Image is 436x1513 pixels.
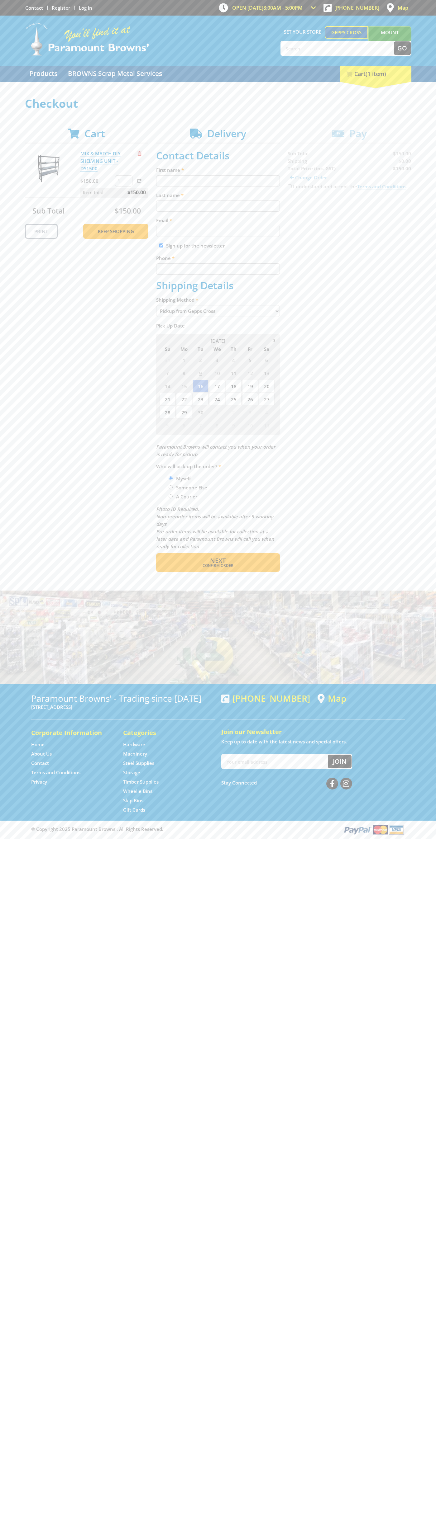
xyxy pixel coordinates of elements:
[156,280,280,291] h2: Shipping Details
[123,751,147,757] a: Go to the Machinery page
[176,419,192,431] span: 6
[325,26,368,39] a: Gepps Cross
[31,769,80,776] a: Go to the Terms and Conditions page
[176,393,192,405] span: 22
[174,482,209,493] label: Someone Else
[368,26,411,50] a: Mount [PERSON_NAME]
[259,393,275,405] span: 27
[156,305,280,317] select: Please select a shipping method.
[176,354,192,366] span: 1
[156,175,280,186] input: Please enter your first name.
[209,367,225,379] span: 10
[32,206,65,216] span: Sub Total
[160,367,175,379] span: 7
[156,166,280,174] label: First name
[160,419,175,431] span: 5
[31,703,215,711] p: [STREET_ADDRESS]
[84,127,105,140] span: Cart
[207,127,246,140] span: Delivery
[31,741,45,748] a: Go to the Home page
[226,380,242,392] span: 18
[123,741,145,748] a: Go to the Hardware page
[156,254,280,262] label: Phone
[221,775,352,790] div: Stay Connected
[242,367,258,379] span: 12
[115,206,141,216] span: $150.00
[193,367,208,379] span: 9
[127,188,146,197] span: $150.00
[156,444,275,457] em: Paramount Browns will contact you when your order is ready for pickup
[156,191,280,199] label: Last name
[242,345,258,353] span: Fr
[226,419,242,431] span: 9
[31,779,47,785] a: Go to the Privacy page
[123,779,159,785] a: Go to the Timber Supplies page
[394,41,411,55] button: Go
[31,728,111,737] h5: Corporate Information
[209,380,225,392] span: 17
[176,367,192,379] span: 8
[193,345,208,353] span: Tu
[232,4,303,11] span: OPEN [DATE]
[259,354,275,366] span: 6
[83,224,148,239] a: Keep Shopping
[31,751,52,757] a: Go to the About Us page
[123,788,152,794] a: Go to the Wheelie Bins page
[156,322,280,329] label: Pick Up Date
[209,393,225,405] span: 24
[63,66,167,82] a: Go to the BROWNS Scrap Metal Services page
[174,491,199,502] label: A Courier
[221,738,405,745] p: Keep up to date with the latest news and special offers.
[340,66,411,82] div: Cart
[193,393,208,405] span: 23
[210,556,226,565] span: Next
[221,693,310,703] div: [PHONE_NUMBER]
[25,66,62,82] a: Go to the Products page
[166,243,225,249] label: Sign up for the newsletter
[176,380,192,392] span: 15
[25,824,411,835] div: ® Copyright 2025 Paramount Browns'. All Rights Reserved.
[25,5,43,11] a: Go to the Contact page
[80,150,121,172] a: MIX & MATCH DIY SHELVING UNIT - DS1500
[156,296,280,304] label: Shipping Method
[280,26,325,37] span: Set your store
[174,473,193,484] label: Myself
[242,354,258,366] span: 5
[156,506,274,549] em: Photo ID Required. Non-preorder items will be available after 5 working days Pre-order items will...
[259,380,275,392] span: 20
[222,755,328,768] input: Your email address
[79,5,92,11] a: Log in
[259,419,275,431] span: 11
[221,728,405,736] h5: Join our Newsletter
[170,564,266,568] span: Confirm order
[211,338,225,344] span: [DATE]
[160,380,175,392] span: 14
[160,354,175,366] span: 31
[343,824,405,835] img: PayPal, Mastercard, Visa accepted
[209,419,225,431] span: 8
[156,263,280,275] input: Please enter your telephone number.
[193,354,208,366] span: 2
[193,380,208,392] span: 16
[226,406,242,418] span: 2
[259,406,275,418] span: 4
[242,380,258,392] span: 19
[31,760,49,766] a: Go to the Contact page
[31,693,215,703] h3: Paramount Browns' - Trading since [DATE]
[169,476,173,480] input: Please select who will pick up the order.
[123,807,145,813] a: Go to the Gift Cards page
[209,345,225,353] span: We
[366,70,386,78] span: (1 item)
[226,393,242,405] span: 25
[281,41,394,55] input: Search
[193,406,208,418] span: 30
[123,728,203,737] h5: Categories
[318,693,346,704] a: View a map of Gepps Cross location
[169,494,173,498] input: Please select who will pick up the order.
[25,224,58,239] a: Print
[160,345,175,353] span: Su
[328,755,352,768] button: Join
[156,150,280,162] h2: Contact Details
[52,5,70,11] a: Go to the registration page
[193,419,208,431] span: 7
